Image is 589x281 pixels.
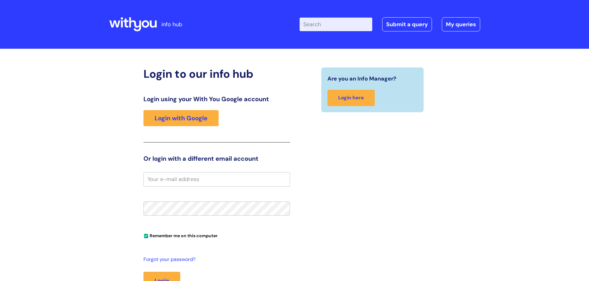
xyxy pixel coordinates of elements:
a: Forgot your password? [143,255,287,264]
a: Login here [327,90,375,106]
a: My queries [442,17,480,31]
input: Remember me on this computer [144,234,148,238]
span: Are you an Info Manager? [327,74,396,84]
input: Search [300,18,372,31]
div: You can uncheck this option if you're logging in from a shared device [143,230,290,240]
h3: Or login with a different email account [143,155,290,162]
a: Login with Google [143,110,219,126]
a: Submit a query [382,17,432,31]
h2: Login to our info hub [143,67,290,81]
label: Remember me on this computer [143,232,218,238]
input: Your e-mail address [143,172,290,186]
p: info hub [161,19,182,29]
h3: Login using your With You Google account [143,95,290,103]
